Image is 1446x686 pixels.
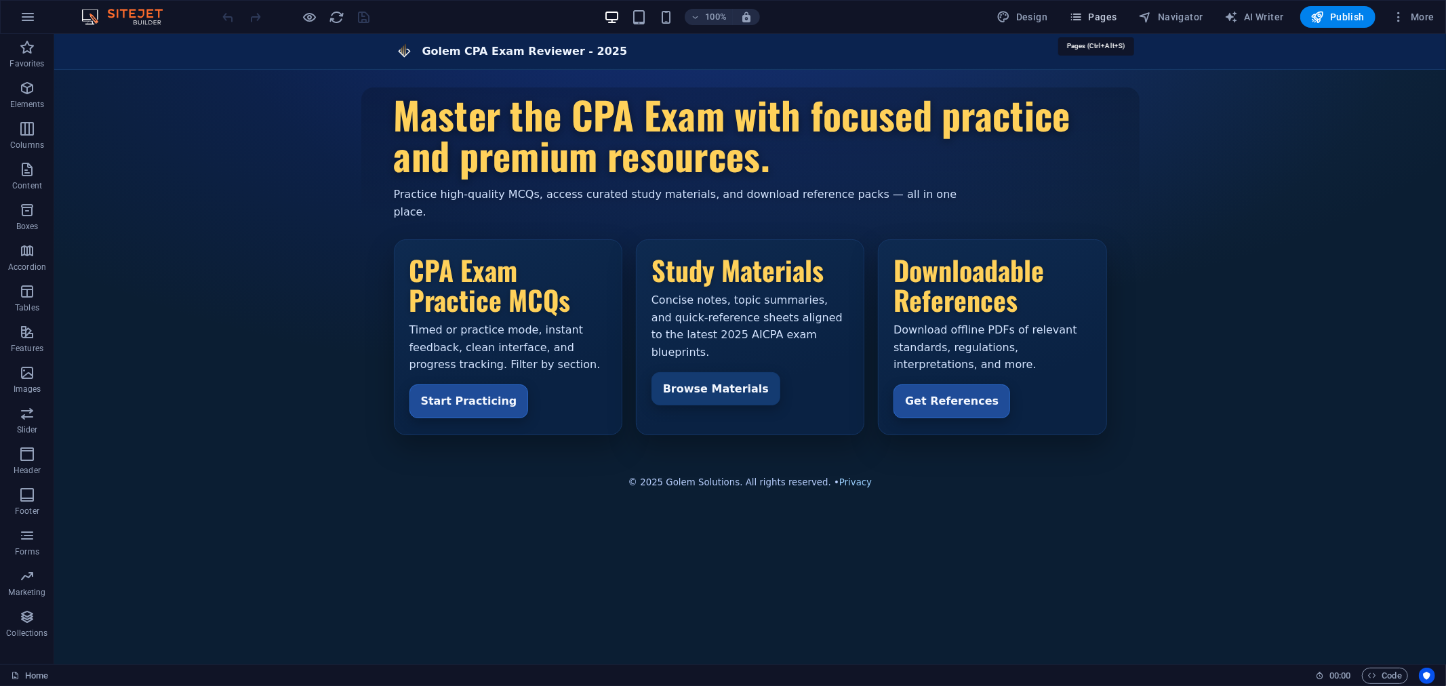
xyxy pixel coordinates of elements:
[10,140,44,150] p: Columns
[11,343,43,354] p: Features
[302,9,318,25] button: Click here to leave preview mode and continue editing
[1362,668,1408,684] button: Code
[1419,668,1435,684] button: Usercentrics
[78,9,180,25] img: Editor Logo
[685,9,733,25] button: 100%
[1064,6,1122,28] button: Pages
[1069,10,1117,24] span: Pages
[1300,6,1375,28] button: Publish
[705,9,727,25] h6: 100%
[1329,668,1350,684] span: 00 00
[12,180,42,191] p: Content
[15,506,39,517] p: Footer
[9,58,44,69] p: Favorites
[1339,670,1341,681] span: :
[997,10,1048,24] span: Design
[1386,6,1440,28] button: More
[992,6,1053,28] button: Design
[11,668,48,684] a: Click to cancel selection. Double-click to open Pages
[6,628,47,639] p: Collections
[15,302,39,313] p: Tables
[992,6,1053,28] div: Design (Ctrl+Alt+Y)
[329,9,345,25] button: reload
[10,99,45,110] p: Elements
[14,465,41,476] p: Header
[329,9,345,25] i: Reload page
[1311,10,1365,24] span: Publish
[8,262,46,273] p: Accordion
[1392,10,1434,24] span: More
[740,11,752,23] i: On resize automatically adjust zoom level to fit chosen device.
[1225,10,1284,24] span: AI Writer
[1133,6,1209,28] button: Navigator
[1139,10,1203,24] span: Navigator
[1315,668,1351,684] h6: Session time
[17,424,38,435] p: Slider
[15,546,39,557] p: Forms
[1220,6,1289,28] button: AI Writer
[14,384,41,395] p: Images
[1368,668,1402,684] span: Code
[8,587,45,598] p: Marketing
[16,221,39,232] p: Boxes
